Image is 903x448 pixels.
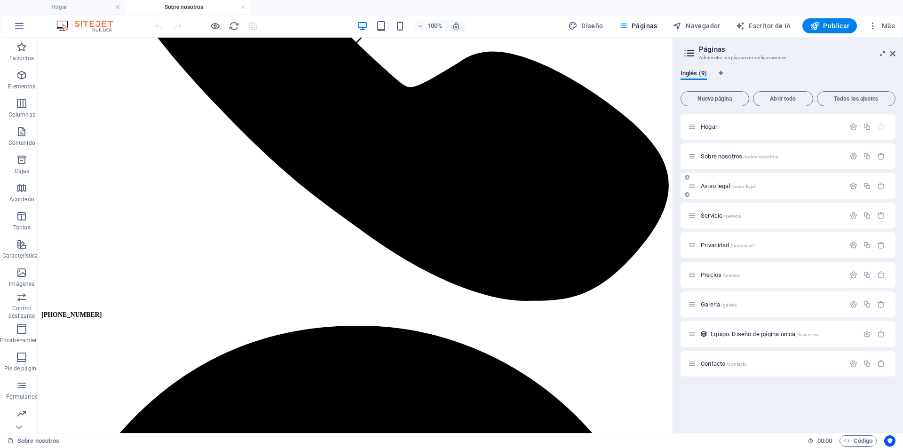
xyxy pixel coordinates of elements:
[749,22,791,30] font: Escritor de IA
[863,241,871,249] div: Duplicado
[808,435,832,447] h6: Tiempo de sesión
[863,300,871,308] div: Duplicado
[701,123,720,130] span: Haga clic para abrir la página
[701,271,721,278] font: Precios
[9,55,34,62] font: Favoritos
[698,183,845,189] div: Aviso legal/aviso-legal
[877,271,885,279] div: Eliminar
[701,271,740,278] span: Haga clic para abrir la página
[229,21,239,31] i: Recargar página
[796,332,819,337] font: /team-item
[877,123,885,131] div: La página de inicio no se puede eliminar
[863,152,871,160] div: Duplicado
[770,95,796,102] font: Abrir todo
[877,212,885,220] div: Eliminar
[9,281,34,287] font: Imágenes
[877,300,885,308] div: Eliminar
[854,437,872,444] font: Código
[615,18,661,33] button: Páginas
[209,20,221,31] button: Haga clic aquí para salir del modo de vista previa y continuar editando
[54,20,125,31] img: Logotipo del editor
[632,22,657,30] font: Páginas
[697,95,732,102] font: Nueva página
[564,18,607,33] button: Diseño
[9,196,34,203] font: Acordeón
[877,360,885,368] div: Eliminar
[2,252,41,259] font: Características
[701,212,722,219] font: Servicio
[730,243,754,248] font: /privacidad
[701,182,730,189] font: Aviso legal
[753,91,813,106] button: Abrir todo
[849,300,857,308] div: Ajustes
[681,70,895,87] div: Pestañas de idioma
[701,242,754,249] span: Haga clic para abrir la página
[701,242,729,249] font: Privacidad
[698,124,845,130] div: Hogar/
[849,241,857,249] div: Ajustes
[863,330,871,338] div: Ajustes
[686,22,721,30] font: Navegador
[428,22,442,29] font: 100%
[698,301,845,307] div: Galería/galería
[849,212,857,220] div: Ajustes
[700,330,708,338] div: Este diseño se utiliza como plantilla para todos los elementos (por ejemplo, una entrada de blog)...
[802,18,857,33] button: Publicar
[817,437,832,444] font: 00:00
[8,83,35,90] font: Elementos
[849,182,857,190] div: Ajustes
[8,140,35,146] font: Contenido
[4,365,40,372] font: Pie de página
[452,22,460,30] i: Al cambiar el tamaño, se ajusta automáticamente el nivel de zoom para adaptarse al dispositivo el...
[701,212,741,219] span: Haga clic para abrir la página
[863,182,871,190] div: Duplicado
[817,91,895,106] button: Todos los ajustes
[743,154,778,159] font: /sobre-nosotros
[849,123,857,131] div: Ajustes
[718,125,720,130] font: /
[849,271,857,279] div: Ajustes
[698,272,845,278] div: Precios/precios
[698,361,845,367] div: Contacto/contacto
[15,168,30,174] font: Cajas
[13,224,31,231] font: Tablas
[8,305,35,319] font: Control deslizante
[877,152,885,160] div: Eliminar
[840,435,877,447] button: Código
[701,360,725,367] font: Contacto
[834,95,878,102] font: Todos los ajustes
[863,212,871,220] div: Duplicado
[711,330,795,338] font: Equipo: Diseño de página única
[823,22,849,30] font: Publicar
[698,153,845,159] div: Sobre nosotros/sobre-nosotros
[849,360,857,368] div: Ajustes
[8,111,35,118] font: Columnas
[701,301,737,308] span: Haga clic para abrir la página
[6,393,38,400] font: Formularios
[701,360,747,367] span: Haga clic para abrir la página
[708,331,858,337] div: Equipo: Diseño de página única/team-item
[701,301,720,308] font: Galería
[681,70,707,77] font: Inglés (9)
[877,241,885,249] div: Eliminar
[698,242,845,248] div: Privacidad/privacidad
[849,152,857,160] div: Ajustes
[228,20,239,31] button: recargar
[723,213,741,219] font: /servicio
[698,212,845,219] div: Servicio/servicio
[721,302,737,307] font: /galería
[722,273,740,278] font: /precios
[864,18,899,33] button: Más
[8,435,59,447] a: Haga clic para cancelar la selección. Haga doble clic para abrir Páginas.
[699,55,787,60] font: Administra tus páginas y configuraciones
[863,123,871,131] div: Duplicado
[863,271,871,279] div: Duplicado
[863,360,871,368] div: Duplicado
[564,18,607,33] div: Diseño (Ctrl+Alt+Y)
[882,22,895,30] font: Más
[877,182,885,190] div: Eliminar
[699,45,725,54] font: Páginas
[581,22,603,30] font: Diseño
[701,153,742,160] font: Sobre nosotros
[51,4,67,10] font: Hogar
